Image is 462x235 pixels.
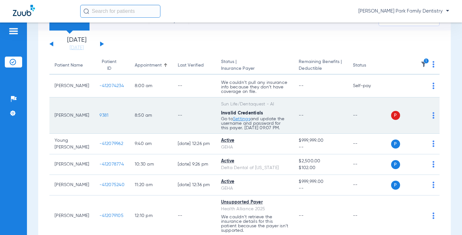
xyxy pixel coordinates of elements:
[135,62,167,69] div: Appointment
[299,158,342,165] span: $2,500.00
[299,137,342,144] span: $999,999.00
[99,141,123,146] span: -412079962
[299,165,342,171] span: $102.00
[130,75,173,97] td: 8:00 AM
[173,134,216,154] td: [DATE] 12:26 PM
[99,59,124,72] div: Patient ID
[358,8,449,14] span: [PERSON_NAME] Park Family Dentistry
[83,8,89,14] img: Search Icon
[348,75,391,97] td: Self-pay
[221,206,289,212] div: Health Alliance 2025
[49,134,94,154] td: Young [PERSON_NAME]
[221,144,289,151] div: GEHA
[221,65,289,72] span: Insurance Payer
[57,37,96,51] li: [DATE]
[130,97,173,134] td: 8:50 AM
[49,154,94,175] td: [PERSON_NAME]
[178,62,211,69] div: Last Verified
[130,134,173,154] td: 9:40 AM
[299,144,342,151] span: --
[432,112,434,119] img: group-dot-blue.svg
[49,97,94,134] td: [PERSON_NAME]
[99,113,108,118] span: 9381
[99,162,124,167] span: -412078774
[221,137,289,144] div: Active
[8,27,19,35] img: hamburger-icon
[221,215,289,233] p: We couldn’t retrieve the insurance details for this patient because the payer isn’t supported.
[173,97,216,134] td: --
[391,160,400,169] span: P
[178,62,204,69] div: Last Verified
[299,185,342,192] span: --
[432,212,434,219] img: group-dot-blue.svg
[348,97,391,134] td: --
[55,62,83,69] div: Patient Name
[233,117,250,121] a: Settings
[221,80,289,94] p: We couldn’t pull any insurance info because they don’t have coverage on file.
[221,101,289,108] div: Sun Life/Dentaquest - AI
[130,154,173,175] td: 10:30 AM
[221,165,289,171] div: Delta Dental of [US_STATE]
[432,161,434,167] img: group-dot-blue.svg
[348,134,391,154] td: --
[173,75,216,97] td: --
[221,158,289,165] div: Active
[99,84,124,88] span: -412074234
[299,84,304,88] span: --
[432,83,434,89] img: group-dot-blue.svg
[299,213,304,218] span: --
[432,140,434,147] img: group-dot-blue.svg
[299,178,342,185] span: $999,999.00
[348,57,391,75] th: Status
[432,61,434,68] img: group-dot-blue.svg
[299,65,342,72] span: Deductible
[348,154,391,175] td: --
[99,183,124,187] span: -412075240
[421,61,427,68] img: filter.svg
[99,213,124,218] span: -412079105
[13,5,35,16] img: Zuub Logo
[221,111,263,115] span: Invalid Credentials
[299,113,304,118] span: --
[49,175,94,195] td: [PERSON_NAME]
[294,57,347,75] th: Remaining Benefits |
[424,58,429,64] i: 1
[391,140,400,149] span: P
[391,111,400,120] span: P
[391,181,400,190] span: P
[173,154,216,175] td: [DATE] 9:26 PM
[432,182,434,188] img: group-dot-blue.svg
[221,178,289,185] div: Active
[135,62,162,69] div: Appointment
[221,185,289,192] div: GEHA
[173,175,216,195] td: [DATE] 12:36 PM
[130,175,173,195] td: 11:20 AM
[57,45,96,51] a: [DATE]
[99,59,119,72] div: Patient ID
[216,57,294,75] th: Status |
[221,117,289,130] p: Go to and update the username and password for this payer. [DATE] 09:07 PM.
[49,75,94,97] td: [PERSON_NAME]
[80,5,160,18] input: Search for patients
[221,199,289,206] div: Unsupported Payer
[348,175,391,195] td: --
[55,62,89,69] div: Patient Name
